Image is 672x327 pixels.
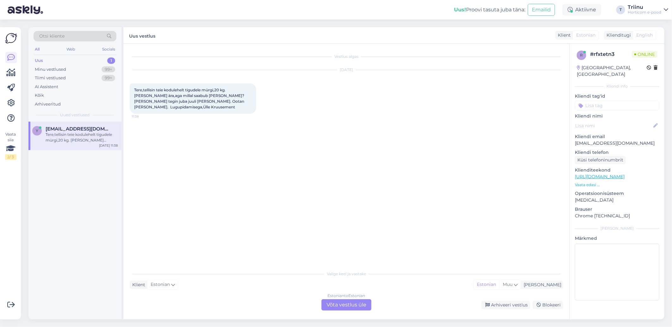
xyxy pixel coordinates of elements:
[46,126,111,132] span: ylle.kruusement@gmail.com
[130,282,145,288] div: Klient
[575,140,659,147] p: [EMAIL_ADDRESS][DOMAIN_NAME]
[101,45,116,53] div: Socials
[5,32,17,44] img: Askly Logo
[576,32,595,39] span: Estonian
[575,113,659,119] p: Kliendi nimi
[39,33,65,39] span: Otsi kliente
[328,293,365,299] div: Estonian to Estonian
[575,167,659,173] p: Klienditeekond
[616,5,625,14] div: T
[604,32,631,39] div: Klienditugi
[107,58,115,64] div: 1
[575,174,625,179] a: [URL][DOMAIN_NAME]
[563,4,601,15] div: Aktiivne
[577,64,647,78] div: [GEOGRAPHIC_DATA], [GEOGRAPHIC_DATA]
[580,53,583,58] span: r
[5,154,16,160] div: 2 / 3
[575,235,659,242] p: Märkmed
[590,51,632,58] div: # rfxtetn3
[636,32,653,39] span: English
[151,281,170,288] span: Estonian
[99,143,118,148] div: [DATE] 11:38
[482,301,530,309] div: Arhiveeri vestlus
[35,101,61,107] div: Arhiveeritud
[454,6,525,14] div: Proovi tasuta juba täna:
[575,93,659,100] p: Kliendi tag'id
[130,54,563,59] div: Vestlus algas
[474,280,499,289] div: Estonian
[528,4,555,16] button: Emailid
[35,66,66,73] div: Minu vestlused
[102,66,115,73] div: 99+
[130,67,563,73] div: [DATE]
[575,122,652,129] input: Lisa nimi
[555,32,571,39] div: Klient
[575,197,659,203] p: [MEDICAL_DATA]
[503,282,513,287] span: Muu
[60,112,90,118] span: Uued vestlused
[454,7,466,13] b: Uus!
[628,10,661,15] div: Horticom e-pood
[575,149,659,156] p: Kliendi telefon
[134,88,245,109] span: Tere,tellisin teie kodulehelt tigudele mürgi,20 kg. [PERSON_NAME] ära,aga millal saabub [PERSON_N...
[575,156,626,164] div: Küsi telefoninumbrit
[35,84,58,90] div: AI Assistent
[35,92,44,99] div: Kõik
[46,132,118,143] div: Tere,tellisin teie kodulehelt tigudele mürgi,20 kg. [PERSON_NAME] ära,aga millal saabub [PERSON_N...
[129,31,155,39] label: Uus vestlus
[575,206,659,213] p: Brauser
[533,301,563,309] div: Blokeeri
[575,213,659,219] p: Chrome [TECHNICAL_ID]
[575,133,659,140] p: Kliendi email
[36,128,38,133] span: y
[5,131,16,160] div: Vaata siia
[65,45,77,53] div: Web
[521,282,561,288] div: [PERSON_NAME]
[321,299,371,311] div: Võta vestlus üle
[575,190,659,197] p: Operatsioonisüsteem
[628,5,668,15] a: TriinuHorticom e-pood
[34,45,41,53] div: All
[575,101,659,110] input: Lisa tag
[628,5,661,10] div: Triinu
[132,114,155,119] span: 11:38
[35,58,43,64] div: Uus
[632,51,657,58] span: Online
[575,182,659,188] p: Vaata edasi ...
[575,83,659,89] div: Kliendi info
[575,226,659,231] div: [PERSON_NAME]
[130,271,563,277] div: Valige keel ja vastake
[102,75,115,81] div: 99+
[35,75,66,81] div: Tiimi vestlused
